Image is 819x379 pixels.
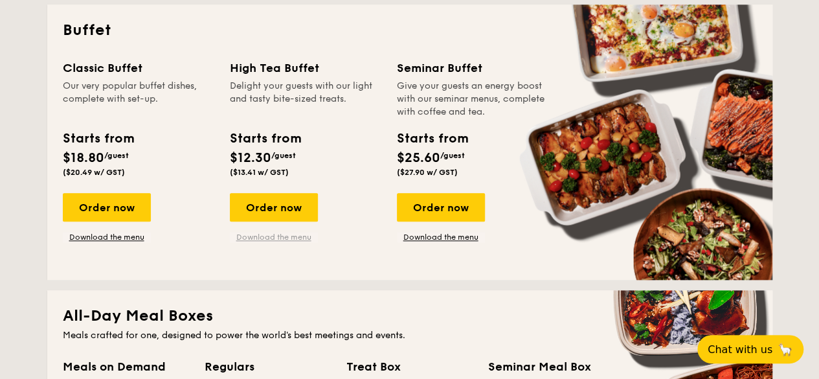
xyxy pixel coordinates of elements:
button: Chat with us🦙 [697,335,803,363]
div: Seminar Buffet [397,59,548,77]
h2: All-Day Meal Boxes [63,306,757,327]
span: $12.30 [230,150,271,166]
div: Treat Box [346,358,473,376]
div: Classic Buffet [63,59,214,77]
span: $25.60 [397,150,440,166]
div: Our very popular buffet dishes, complete with set-up. [63,80,214,119]
div: Seminar Meal Box [488,358,614,376]
div: Starts from [63,129,133,148]
a: Download the menu [230,232,318,242]
span: /guest [440,151,465,160]
div: Order now [397,193,485,222]
div: Give your guests an energy boost with our seminar menus, complete with coffee and tea. [397,80,548,119]
div: High Tea Buffet [230,59,381,77]
div: Meals on Demand [63,358,189,376]
div: Starts from [230,129,300,148]
a: Download the menu [397,232,485,242]
span: Chat with us [708,343,772,356]
h2: Buffet [63,20,757,41]
div: Meals crafted for one, designed to power the world's best meetings and events. [63,329,757,342]
span: $18.80 [63,150,104,166]
div: Order now [230,193,318,222]
div: Delight your guests with our light and tasty bite-sized treats. [230,80,381,119]
span: 🦙 [778,342,793,357]
span: ($13.41 w/ GST) [230,168,289,177]
span: ($20.49 w/ GST) [63,168,125,177]
div: Starts from [397,129,467,148]
a: Download the menu [63,232,151,242]
span: /guest [271,151,296,160]
span: /guest [104,151,129,160]
div: Order now [63,193,151,222]
span: ($27.90 w/ GST) [397,168,458,177]
div: Regulars [205,358,331,376]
